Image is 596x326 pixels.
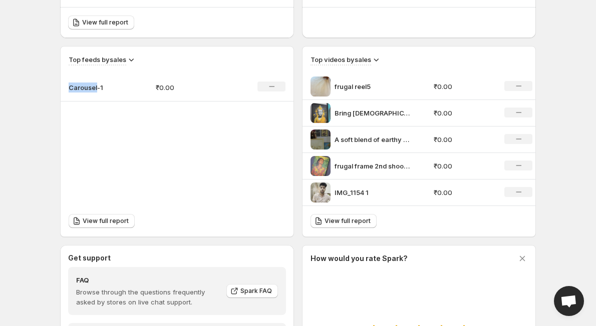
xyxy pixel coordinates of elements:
[76,287,219,307] p: Browse through the questions frequently asked by stores on live chat support.
[240,287,272,295] span: Spark FAQ
[434,161,493,171] p: ₹0.00
[434,108,493,118] p: ₹0.00
[82,18,128,26] span: View full report
[434,81,493,91] p: ₹0.00
[69,82,119,92] p: Carousel-1
[68,15,134,29] a: View full report
[311,103,331,123] img: Bring Buddha home let peace take over Order Buddhas grace today and watch harmony replace the chaos
[335,108,410,118] p: Bring [DEMOGRAPHIC_DATA] home let peace take over Order [DEMOGRAPHIC_DATA] grace [DATE] and watch...
[69,214,135,228] a: View full report
[311,54,371,64] h3: Top videos by sales
[434,134,493,144] p: ₹0.00
[226,284,278,298] a: Spark FAQ
[311,76,331,96] img: frugal reel5
[335,187,410,197] p: IMG_1154 1
[335,161,410,171] p: frugal frame 2nd shoot reels
[69,54,126,64] h3: Top feeds by sales
[311,214,377,228] a: View full report
[335,81,410,91] p: frugal reel5
[554,286,584,316] div: Open chat
[156,82,227,92] p: ₹0.00
[335,134,410,144] p: A soft blend of earthy tones and delicate florals this canvas brings a calming minimalist charm t...
[311,129,331,149] img: A soft blend of earthy tones and delicate florals this canvas brings a calming minimalist charm t...
[76,275,219,285] h4: FAQ
[83,217,129,225] span: View full report
[325,217,371,225] span: View full report
[311,156,331,176] img: frugal frame 2nd shoot reels
[434,187,493,197] p: ₹0.00
[311,182,331,202] img: IMG_1154 1
[311,253,408,263] h3: How would you rate Spark?
[68,253,111,263] h3: Get support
